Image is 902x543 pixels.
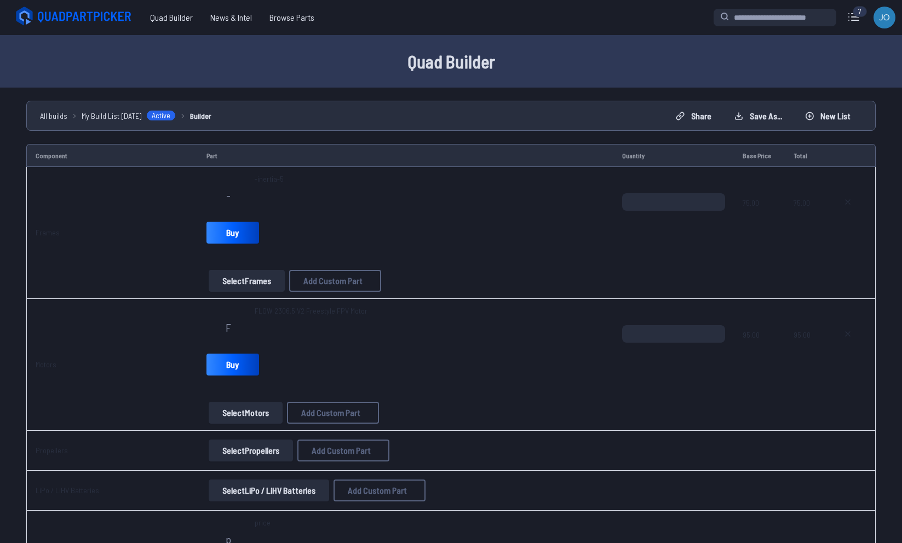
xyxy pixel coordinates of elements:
[198,144,613,167] td: Part
[287,402,379,424] button: Add Custom Part
[667,107,721,125] button: Share
[255,517,271,528] span: price
[785,144,825,167] td: Total
[146,110,176,121] span: Active
[289,270,381,292] button: Add Custom Part
[36,228,60,237] a: Frames
[334,480,426,501] button: Add Custom Part
[206,222,259,244] a: Buy
[255,174,284,184] span: -inertia-5
[226,322,231,333] span: F
[141,7,202,28] a: Quad Builder
[190,110,211,122] a: Builder
[36,486,99,495] a: LiPo / LiHV Batteries
[734,144,785,167] td: Base Price
[206,440,295,461] a: SelectPropellers
[613,144,734,167] td: Quantity
[303,276,363,285] span: Add Custom Part
[743,193,776,246] span: 75.00
[725,107,791,125] button: Save as...
[202,7,261,28] a: News & Intel
[794,193,817,246] span: 75.00
[82,110,176,122] a: My Build List [DATE]Active
[206,354,259,376] a: Buy
[348,486,407,495] span: Add Custom Part
[206,402,285,424] a: SelectMotors
[209,480,329,501] button: SelectLiPo / LiHV Batteries
[874,7,895,28] img: User
[794,325,817,378] span: 95.00
[26,144,198,167] td: Component
[226,190,231,201] span: -
[209,402,283,424] button: SelectMotors
[301,408,360,417] span: Add Custom Part
[853,6,867,17] div: 7
[297,440,389,461] button: Add Custom Part
[312,446,371,455] span: Add Custom Part
[796,107,860,125] button: New List
[82,110,142,122] span: My Build List [DATE]
[101,48,802,74] h1: Quad Builder
[206,270,287,292] a: SelectFrames
[255,305,367,316] span: FLOW 2306.5 V2 Freestyle FPV Motor
[36,446,68,455] a: Propellers
[206,480,331,501] a: SelectLiPo / LiHV Batteries
[261,7,323,28] a: Browse Parts
[743,325,776,378] span: 95.00
[40,110,67,122] a: All builds
[209,270,285,292] button: SelectFrames
[209,440,293,461] button: SelectPropellers
[36,360,56,369] a: Motors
